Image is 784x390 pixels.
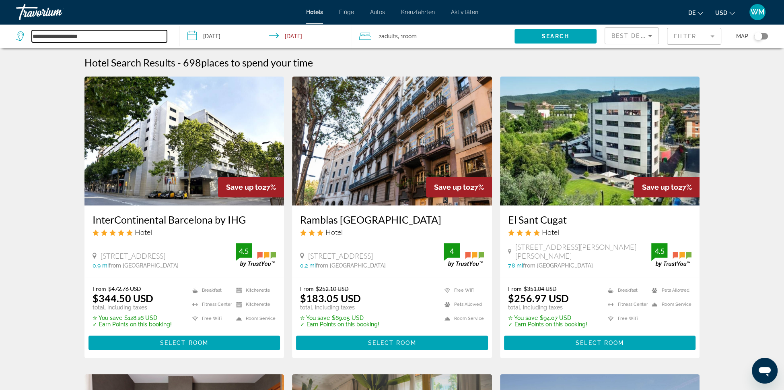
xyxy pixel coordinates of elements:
button: Währung ändern [715,7,735,19]
li: Room Service [440,313,484,324]
span: From [508,285,522,292]
del: $351.04 USD [524,285,557,292]
iframe: Schaltfläche zum Öffnen des Messaging-Fensters [752,358,778,384]
mat-select: Sort by [611,31,652,41]
h2: 698 [183,56,313,68]
span: 0.9 mi [93,262,109,269]
span: - [177,56,181,68]
p: total, including taxes [300,304,379,311]
p: total, including taxes [508,304,587,311]
a: Hotels [306,9,323,15]
span: Save up to [226,183,262,191]
font: Autos [370,9,385,15]
span: from [GEOGRAPHIC_DATA] [316,262,386,269]
a: Select Room [296,337,488,346]
span: Adults [381,33,398,39]
a: InterContinental Barcelona by IHG [93,214,276,226]
a: Flüge [339,9,354,15]
li: Fitness Center [604,299,648,309]
span: from [GEOGRAPHIC_DATA] [523,262,593,269]
span: Hotel [325,228,343,236]
div: 5 star Hotel [93,228,276,236]
li: Fitness Center [188,299,232,309]
span: Hotel [542,228,559,236]
li: Breakfast [604,285,648,295]
p: ✓ Earn Points on this booking! [93,321,172,328]
span: Save up to [434,183,470,191]
span: ✮ You save [508,315,538,321]
a: El Sant Cugat [508,214,692,226]
button: Sprache ändern [688,7,703,19]
span: Map [736,31,748,42]
p: $128.26 USD [93,315,172,321]
button: Filter [667,27,721,45]
span: Save up to [642,183,678,191]
li: Free WiFi [604,313,648,324]
li: Free WiFi [440,285,484,295]
p: ✓ Earn Points on this booking! [300,321,379,328]
div: 27% [218,177,284,197]
div: 27% [634,177,700,197]
span: Hotel [135,228,152,236]
a: Select Room [504,337,696,346]
span: Search [542,33,569,39]
button: Select Room [504,336,696,350]
div: 4 [444,246,460,256]
img: trustyou-badge.svg [236,243,276,267]
li: Free WiFi [188,313,232,324]
div: 3 star Hotel [300,228,484,236]
img: Hotel image [292,77,492,205]
h1: Hotel Search Results [84,56,175,68]
p: $94.07 USD [508,315,587,321]
del: $472.76 USD [108,285,141,292]
ins: $183.05 USD [300,292,361,304]
del: $252.10 USD [316,285,349,292]
li: Kitchenette [232,299,276,309]
ins: $344.50 USD [93,292,153,304]
span: places to spend your time [201,56,313,68]
span: from [GEOGRAPHIC_DATA] [109,262,179,269]
span: Room [403,33,417,39]
span: [STREET_ADDRESS][PERSON_NAME][PERSON_NAME] [515,243,652,260]
div: 4 star Hotel [508,228,692,236]
p: total, including taxes [93,304,172,311]
li: Kitchenette [232,285,276,295]
a: Select Room [88,337,280,346]
a: Aktivitäten [451,9,478,15]
button: Benutzermenü [747,4,768,21]
ins: $256.97 USD [508,292,569,304]
img: trustyou-badge.svg [651,243,691,267]
font: USD [715,10,727,16]
button: Check-in date: Dec 17, 2025 Check-out date: Dec 19, 2025 [179,24,351,48]
button: Select Room [296,336,488,350]
span: [STREET_ADDRESS] [101,251,165,260]
span: Select Room [368,340,416,346]
li: Breakfast [188,285,232,295]
p: $69.05 USD [300,315,379,321]
p: ✓ Earn Points on this booking! [508,321,587,328]
font: de [688,10,696,16]
button: Search [514,29,596,44]
button: Select Room [88,336,280,350]
div: 4.5 [651,246,667,256]
span: Select Room [160,340,208,346]
span: , 1 [398,31,417,42]
img: trustyou-badge.svg [444,243,484,267]
img: Hotel image [500,77,700,205]
button: Travelers: 2 adults, 0 children [351,24,514,48]
li: Pets Allowed [648,285,691,295]
span: ✮ You save [300,315,330,321]
span: From [300,285,314,292]
h3: Ramblas [GEOGRAPHIC_DATA] [300,214,484,226]
li: Room Service [648,299,691,309]
span: [STREET_ADDRESS] [308,251,373,260]
span: ✮ You save [93,315,122,321]
span: Select Room [576,340,624,346]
